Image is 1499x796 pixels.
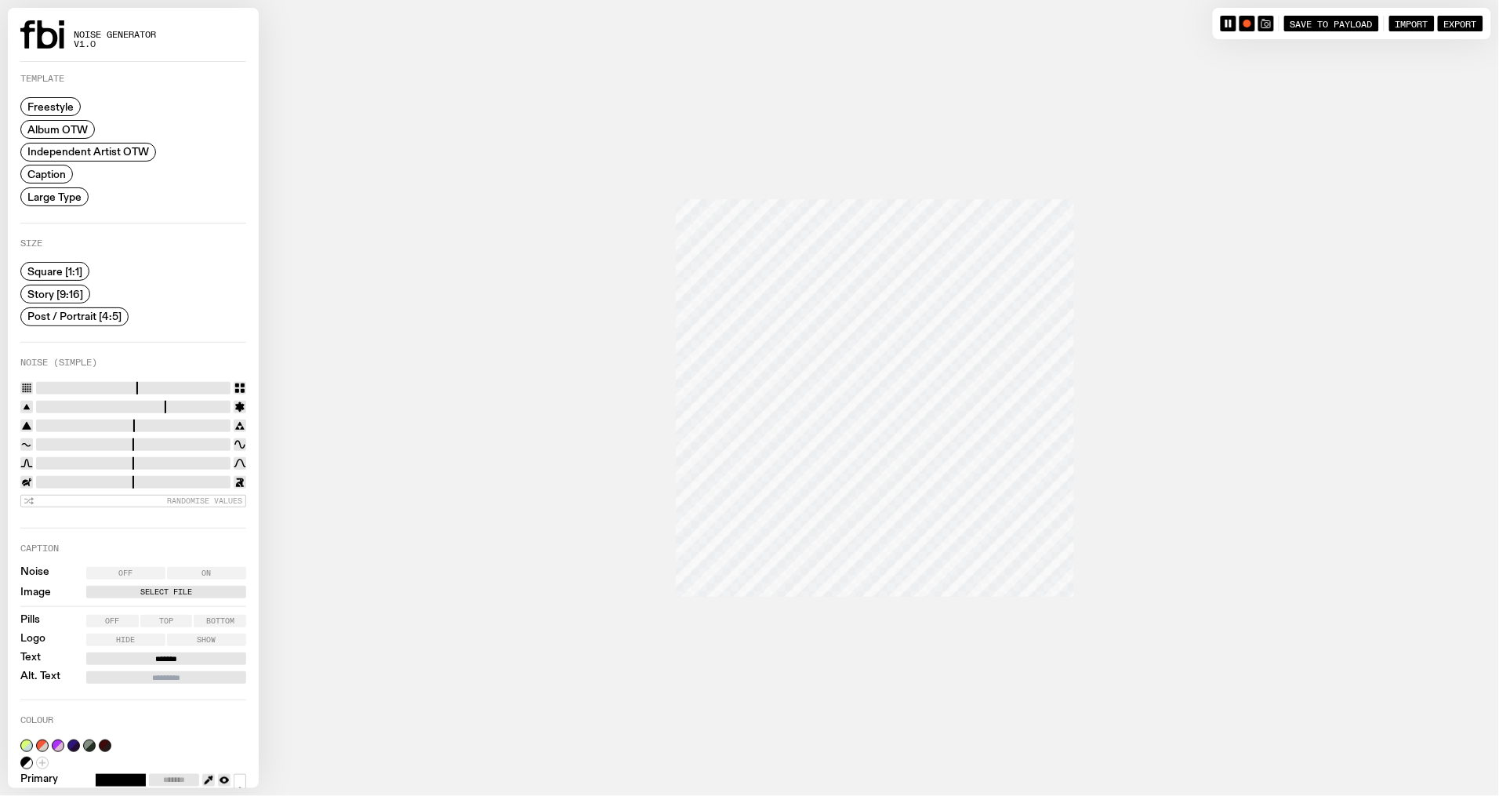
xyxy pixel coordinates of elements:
[198,636,216,644] span: Show
[1290,18,1373,28] span: Save to Payload
[1284,16,1379,31] button: Save to Payload
[27,101,74,113] span: Freestyle
[167,496,242,505] span: Randomise Values
[27,169,66,180] span: Caption
[1438,16,1483,31] button: Export
[202,569,212,577] span: On
[20,716,53,725] label: Colour
[119,569,133,577] span: Off
[20,75,64,83] label: Template
[20,615,40,627] label: Pills
[27,123,88,135] span: Album OTW
[20,587,51,598] label: Image
[20,634,45,646] label: Logo
[74,40,156,49] span: v1.0
[1444,18,1477,28] span: Export
[105,617,119,625] span: Off
[159,617,173,625] span: Top
[20,567,49,580] label: Noise
[20,239,42,248] label: Size
[27,311,122,322] span: Post / Portrait [4:5]
[1389,16,1435,31] button: Import
[89,586,243,598] label: Select File
[27,146,149,158] span: Independent Artist OTW
[27,266,82,278] span: Square [1:1]
[20,774,58,787] label: Primary
[74,31,156,39] span: Noise Generator
[27,191,82,202] span: Large Type
[20,544,59,553] label: Caption
[20,652,41,665] label: Text
[1396,18,1428,28] span: Import
[20,671,60,684] label: Alt. Text
[20,495,246,507] button: Randomise Values
[206,617,234,625] span: Bottom
[117,636,136,644] span: Hide
[27,288,83,300] span: Story [9:16]
[20,358,97,367] label: Noise (Simple)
